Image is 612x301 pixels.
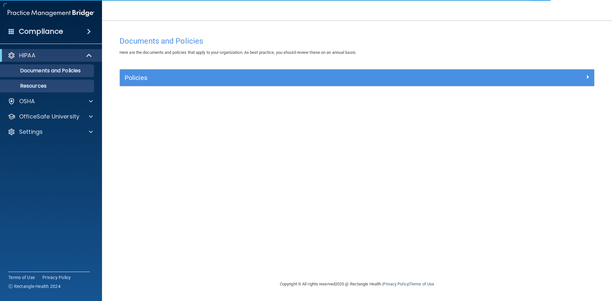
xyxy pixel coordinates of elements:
[120,50,356,55] span: Here are the documents and policies that apply to your organization. As best practice, you should...
[19,52,35,59] p: HIPAA
[8,52,92,59] a: HIPAA
[19,97,35,105] p: OSHA
[8,128,93,136] a: Settings
[125,73,589,83] a: Policies
[125,74,471,81] h5: Policies
[4,83,91,89] p: Resources
[19,128,43,136] p: Settings
[8,7,94,19] img: PMB logo
[8,274,35,281] a: Terms of Use
[383,282,408,286] a: Privacy Policy
[4,68,91,74] p: Documents and Policies
[42,274,71,281] a: Privacy Policy
[8,113,93,120] a: OfficeSafe University
[120,37,594,45] h4: Documents and Policies
[19,27,63,36] h4: Compliance
[19,113,79,120] p: OfficeSafe University
[410,282,434,286] a: Terms of Use
[241,274,473,294] div: Copyright © All rights reserved 2025 @ Rectangle Health | |
[8,283,61,290] span: Ⓒ Rectangle Health 2024
[8,97,93,105] a: OSHA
